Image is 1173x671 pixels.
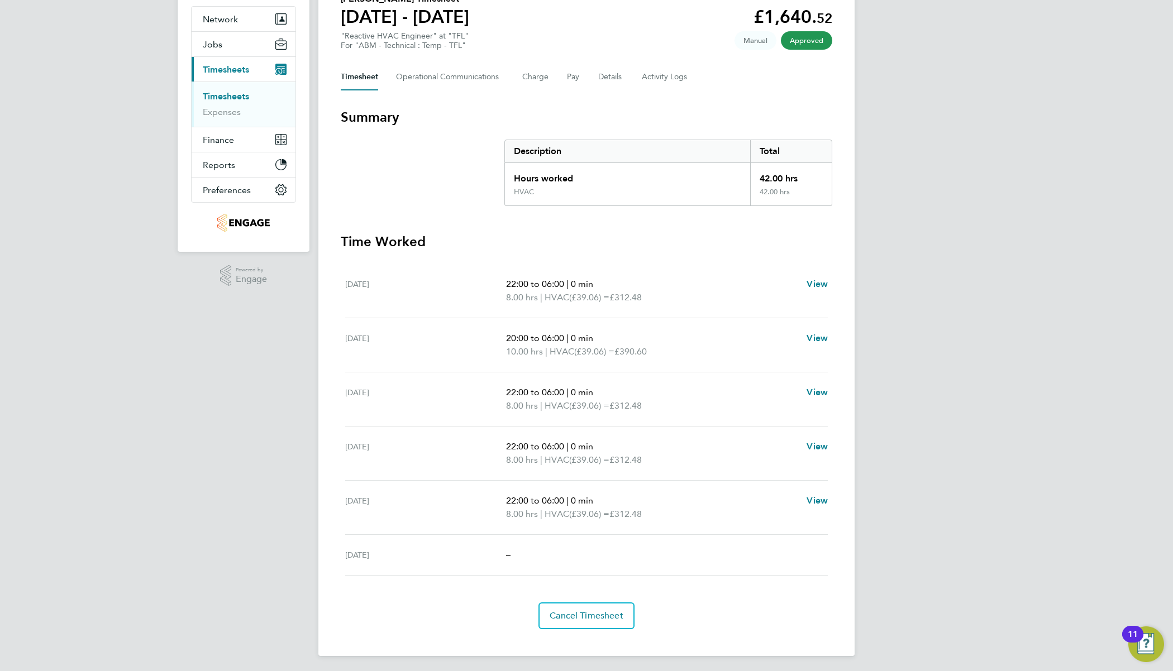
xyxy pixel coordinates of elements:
[807,332,828,345] a: View
[236,275,267,284] span: Engage
[642,64,689,90] button: Activity Logs
[571,441,593,452] span: 0 min
[506,441,564,452] span: 22:00 to 06:00
[506,346,543,357] span: 10.00 hrs
[571,279,593,289] span: 0 min
[540,454,542,465] span: |
[567,64,580,90] button: Pay
[345,494,506,521] div: [DATE]
[781,31,832,50] span: This timesheet has been approved.
[514,188,534,196] div: HVAC
[574,346,614,357] span: (£39.06) =
[341,6,469,28] h1: [DATE] - [DATE]
[807,277,828,291] a: View
[192,57,295,82] button: Timesheets
[396,64,504,90] button: Operational Communications
[566,495,569,506] span: |
[750,163,832,188] div: 42.00 hrs
[545,399,569,413] span: HVAC
[506,495,564,506] span: 22:00 to 06:00
[609,400,642,411] span: £312.48
[192,7,295,31] button: Network
[505,163,750,188] div: Hours worked
[571,333,593,343] span: 0 min
[505,140,750,162] div: Description
[192,152,295,177] button: Reports
[203,91,249,102] a: Timesheets
[735,31,776,50] span: This timesheet was manually created.
[203,185,251,195] span: Preferences
[506,400,538,411] span: 8.00 hrs
[807,386,828,399] a: View
[817,10,832,26] span: 52
[807,279,828,289] span: View
[192,178,295,202] button: Preferences
[569,400,609,411] span: (£39.06) =
[345,332,506,358] div: [DATE]
[506,292,538,303] span: 8.00 hrs
[609,292,642,303] span: £312.48
[545,291,569,304] span: HVAC
[569,454,609,465] span: (£39.06) =
[1128,634,1138,649] div: 11
[203,64,249,75] span: Timesheets
[203,135,234,145] span: Finance
[345,386,506,413] div: [DATE]
[569,509,609,519] span: (£39.06) =
[192,127,295,152] button: Finance
[566,333,569,343] span: |
[807,440,828,453] a: View
[807,387,828,397] span: View
[506,549,511,560] span: –
[506,279,564,289] span: 22:00 to 06:00
[236,265,267,275] span: Powered by
[1128,626,1164,662] button: Open Resource Center, 11 new notifications
[598,64,624,90] button: Details
[345,548,506,562] div: [DATE]
[341,233,832,251] h3: Time Worked
[345,440,506,467] div: [DATE]
[571,495,593,506] span: 0 min
[550,610,623,621] span: Cancel Timesheet
[566,279,569,289] span: |
[504,140,832,206] div: Summary
[191,214,296,232] a: Go to home page
[203,160,235,170] span: Reports
[540,509,542,519] span: |
[545,507,569,521] span: HVAC
[807,495,828,506] span: View
[341,31,469,50] div: "Reactive HVAC Engineer" at "TFL"
[506,509,538,519] span: 8.00 hrs
[203,107,241,117] a: Expenses
[192,82,295,127] div: Timesheets
[341,108,832,126] h3: Summary
[609,454,642,465] span: £312.48
[345,277,506,304] div: [DATE]
[540,400,542,411] span: |
[506,387,564,397] span: 22:00 to 06:00
[341,64,378,90] button: Timesheet
[341,108,832,629] section: Timesheet
[566,441,569,452] span: |
[807,494,828,507] a: View
[750,140,832,162] div: Total
[807,333,828,343] span: View
[609,509,642,519] span: £312.48
[807,441,828,452] span: View
[522,64,549,90] button: Charge
[203,39,222,50] span: Jobs
[614,346,647,357] span: £390.60
[545,346,547,357] span: |
[538,602,635,629] button: Cancel Timesheet
[754,6,832,27] app-decimal: £1,640.
[506,454,538,465] span: 8.00 hrs
[540,292,542,303] span: |
[545,453,569,467] span: HVAC
[750,188,832,205] div: 42.00 hrs
[550,345,574,358] span: HVAC
[341,41,469,50] div: For "ABM - Technical : Temp - TFL"
[566,387,569,397] span: |
[220,265,268,286] a: Powered byEngage
[571,387,593,397] span: 0 min
[569,292,609,303] span: (£39.06) =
